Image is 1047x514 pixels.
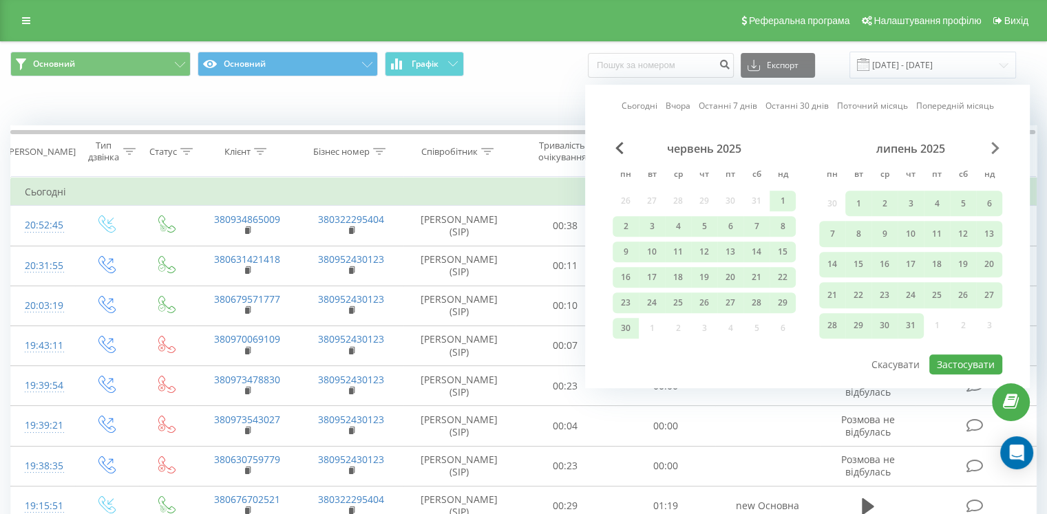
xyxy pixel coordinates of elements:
[403,325,516,365] td: [PERSON_NAME] (SIP)
[615,406,715,446] td: 00:00
[691,292,717,313] div: чт 26 черв 2025 р.
[665,242,691,262] div: ср 11 черв 2025 р.
[214,213,280,226] a: 380934865009
[669,243,687,261] div: 11
[643,268,661,286] div: 17
[770,267,796,288] div: нд 22 черв 2025 р.
[741,53,815,78] button: Експорт
[849,195,867,213] div: 1
[665,216,691,237] div: ср 4 черв 2025 р.
[643,243,661,261] div: 10
[318,253,384,266] a: 380952430123
[318,493,384,506] a: 380322295404
[871,313,898,339] div: ср 30 лип 2025 р.
[669,268,687,286] div: 18
[871,191,898,216] div: ср 2 лип 2025 р.
[746,165,767,186] abbr: субота
[695,217,713,235] div: 5
[845,191,871,216] div: вт 1 лип 2025 р.
[25,372,61,399] div: 19:39:54
[721,294,739,312] div: 27
[643,294,661,312] div: 24
[770,242,796,262] div: нд 15 черв 2025 р.
[845,282,871,308] div: вт 22 лип 2025 р.
[403,286,516,325] td: [PERSON_NAME] (SIP)
[403,206,516,246] td: [PERSON_NAME] (SIP)
[991,142,1000,154] span: Next Month
[748,243,765,261] div: 14
[819,282,845,308] div: пн 21 лип 2025 р.
[149,146,177,158] div: Статус
[516,366,615,406] td: 00:23
[976,191,1002,216] div: нд 6 лип 2025 р.
[898,191,924,216] div: чт 3 лип 2025 р.
[642,165,662,186] abbr: вівторок
[924,252,950,277] div: пт 18 лип 2025 р.
[613,142,796,156] div: червень 2025
[421,146,478,158] div: Співробітник
[214,332,280,345] a: 380970069109
[841,373,895,398] span: Розмова не відбулась
[950,222,976,247] div: сб 12 лип 2025 р.
[318,413,384,426] a: 380952430123
[613,242,639,262] div: пн 9 черв 2025 р.
[10,52,191,76] button: Основний
[318,213,384,226] a: 380322295404
[617,217,635,235] div: 2
[954,286,972,304] div: 26
[979,165,1000,186] abbr: неділя
[699,100,757,113] a: Останні 7 днів
[214,453,280,466] a: 380630759779
[6,146,76,158] div: [PERSON_NAME]
[613,267,639,288] div: пн 16 черв 2025 р.
[774,243,792,261] div: 15
[950,252,976,277] div: сб 19 лип 2025 р.
[898,313,924,339] div: чт 31 лип 2025 р.
[695,294,713,312] div: 26
[516,406,615,446] td: 00:04
[198,52,378,76] button: Основний
[717,242,743,262] div: пт 13 черв 2025 р.
[87,140,119,163] div: Тип дзвінка
[588,53,734,78] input: Пошук за номером
[871,222,898,247] div: ср 9 лип 2025 р.
[615,446,715,486] td: 00:00
[613,292,639,313] div: пн 23 черв 2025 р.
[717,216,743,237] div: пт 6 черв 2025 р.
[403,246,516,286] td: [PERSON_NAME] (SIP)
[720,165,741,186] abbr: п’ятниця
[902,256,920,274] div: 17
[1000,436,1033,469] div: Open Intercom Messenger
[717,267,743,288] div: пт 20 черв 2025 р.
[928,256,946,274] div: 18
[845,313,871,339] div: вт 29 лип 2025 р.
[694,165,715,186] abbr: четвер
[669,294,687,312] div: 25
[1004,15,1028,26] span: Вихід
[916,100,994,113] a: Попередній місяць
[819,252,845,277] div: пн 14 лип 2025 р.
[25,253,61,279] div: 20:31:55
[643,217,661,235] div: 3
[871,252,898,277] div: ср 16 лип 2025 р.
[819,142,1002,156] div: липень 2025
[980,286,998,304] div: 27
[639,292,665,313] div: вт 24 черв 2025 р.
[748,294,765,312] div: 28
[748,268,765,286] div: 21
[25,412,61,439] div: 19:39:21
[385,52,464,76] button: Графік
[954,195,972,213] div: 5
[927,165,947,186] abbr: п’ятниця
[928,286,946,304] div: 25
[214,292,280,306] a: 380679571777
[318,292,384,306] a: 380952430123
[516,206,615,246] td: 00:38
[924,282,950,308] div: пт 25 лип 2025 р.
[691,267,717,288] div: чт 19 черв 2025 р.
[639,267,665,288] div: вт 17 черв 2025 р.
[864,354,927,374] button: Скасувати
[318,453,384,466] a: 380952430123
[617,268,635,286] div: 16
[928,195,946,213] div: 4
